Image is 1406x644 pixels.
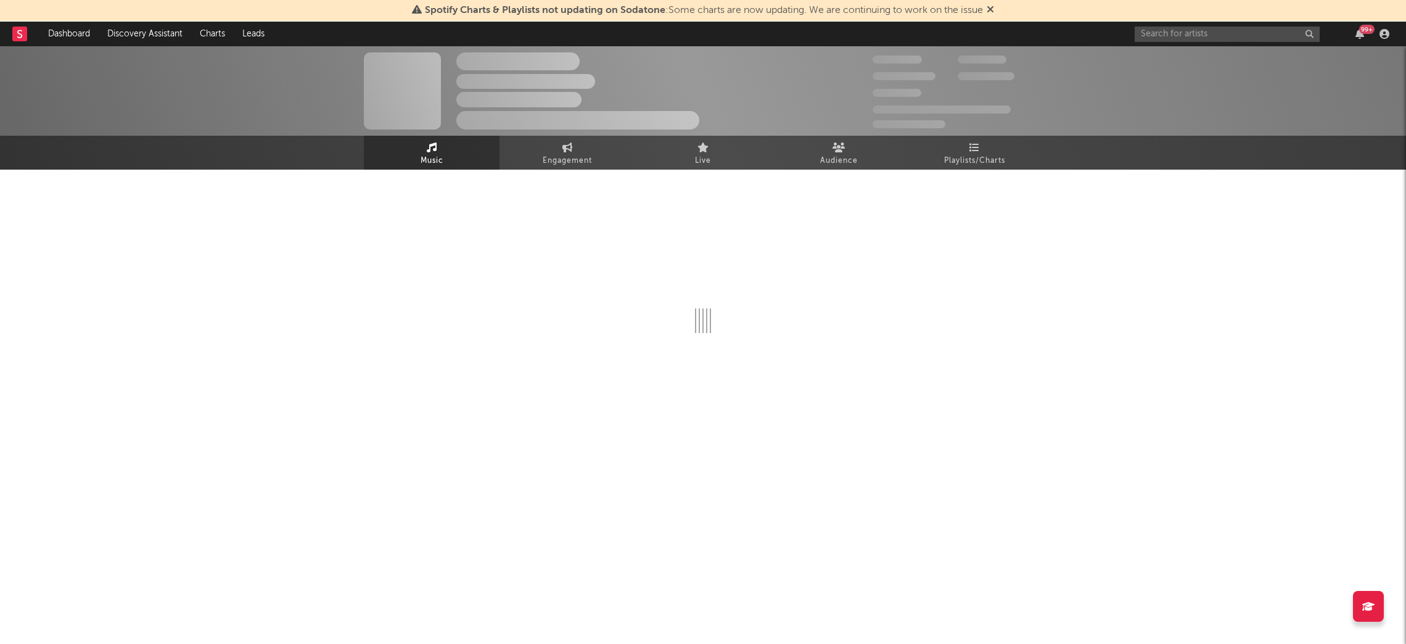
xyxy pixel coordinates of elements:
a: Engagement [499,136,635,170]
span: Audience [820,154,858,168]
span: Jump Score: 85.0 [873,120,945,128]
span: 50.000.000 Monthly Listeners [873,105,1011,114]
a: Audience [771,136,906,170]
span: Live [695,154,711,168]
a: Leads [234,22,273,46]
span: 300.000 [873,56,922,64]
span: 50.000.000 [873,72,935,80]
div: 99 + [1359,25,1375,34]
span: Spotify Charts & Playlists not updating on Sodatone [425,6,665,15]
span: 100.000 [873,89,921,97]
span: Music [421,154,443,168]
a: Music [364,136,499,170]
a: Dashboard [39,22,99,46]
a: Discovery Assistant [99,22,191,46]
span: 1.000.000 [958,72,1014,80]
span: 100.000 [958,56,1006,64]
a: Charts [191,22,234,46]
span: Engagement [543,154,592,168]
a: Playlists/Charts [906,136,1042,170]
button: 99+ [1355,29,1364,39]
span: : Some charts are now updating. We are continuing to work on the issue [425,6,983,15]
input: Search for artists [1135,27,1320,42]
span: Playlists/Charts [944,154,1005,168]
a: Live [635,136,771,170]
span: Dismiss [987,6,994,15]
